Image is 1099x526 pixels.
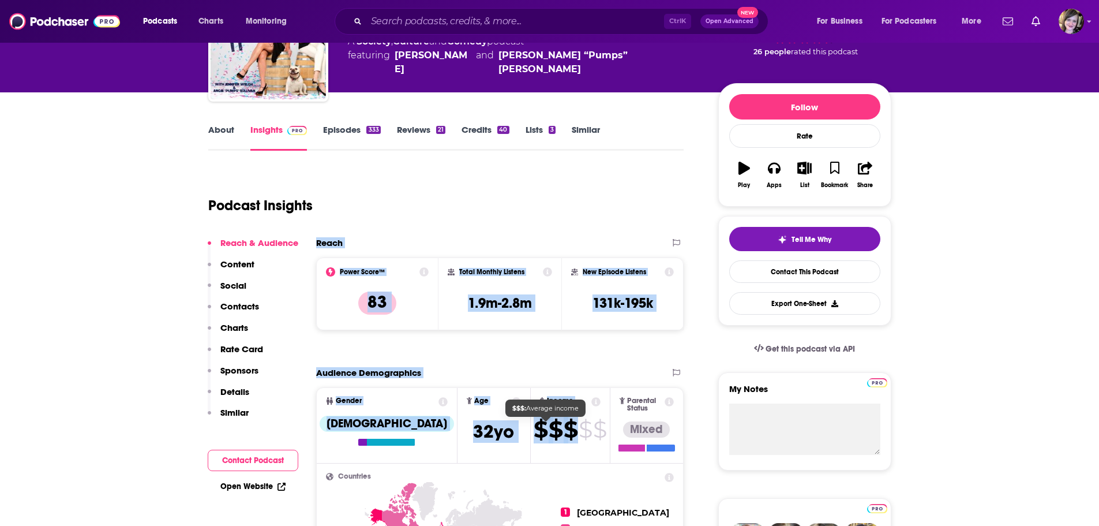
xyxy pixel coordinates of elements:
img: User Profile [1059,9,1084,34]
a: Pro website [867,502,887,513]
button: open menu [874,12,954,31]
p: Social [220,280,246,291]
span: For Business [817,13,862,29]
button: open menu [238,12,302,31]
span: Monitoring [246,13,287,29]
span: Parental Status [627,397,663,412]
div: Bookmark [821,182,848,189]
a: About [208,124,234,151]
button: Details [208,386,249,408]
a: Lists3 [526,124,556,151]
span: Tell Me Why [792,235,831,244]
button: Sponsors [208,365,258,386]
h2: Power Score™ [340,268,385,276]
div: Share [857,182,873,189]
a: Reviews21 [397,124,445,151]
a: Show notifications dropdown [998,12,1018,31]
div: 21 [436,126,445,134]
a: Pro website [867,376,887,387]
div: [DEMOGRAPHIC_DATA] [320,416,454,432]
img: Podchaser Pro [867,504,887,513]
img: Podchaser Pro [867,378,887,387]
a: Jennifer Welch [395,49,472,76]
button: Apps [759,154,789,196]
h2: Audience Demographics [316,367,421,378]
div: A podcast [348,35,700,76]
span: Age [474,397,489,405]
span: 1 [561,508,570,517]
span: $ [549,420,562,439]
span: and [476,49,494,76]
button: Contacts [208,301,259,322]
span: For Podcasters [882,13,937,29]
span: $ [534,420,547,439]
button: Export One-Sheet [729,292,880,315]
div: List [800,182,809,189]
span: Get this podcast via API [766,344,855,354]
img: Podchaser - Follow, Share and Rate Podcasts [9,10,120,32]
span: Average income [512,404,579,412]
span: featuring [348,49,700,76]
b: $$$: [512,404,526,412]
button: Charts [208,322,248,344]
img: tell me why sparkle [778,235,787,244]
div: 333 [366,126,380,134]
p: Similar [220,407,249,418]
button: Share [850,154,880,196]
span: Open Advanced [706,18,753,24]
a: Get this podcast via API [745,335,865,363]
span: $ [564,420,577,439]
button: open menu [954,12,996,31]
div: Rate [729,124,880,148]
div: Play [738,182,750,189]
span: Podcasts [143,13,177,29]
span: More [962,13,981,29]
div: Search podcasts, credits, & more... [346,8,779,35]
p: Rate Card [220,344,263,355]
label: My Notes [729,383,880,404]
div: 40 [497,126,509,134]
span: Countries [338,473,371,480]
span: 26 people [753,47,791,56]
a: Similar [572,124,600,151]
button: Reach & Audience [208,237,298,259]
span: Ctrl K [664,14,691,29]
div: 3 [549,126,556,134]
span: Income [547,397,573,405]
a: Angie “Pumps” Sullivan [498,49,699,76]
button: Show profile menu [1059,9,1084,34]
p: Reach & Audience [220,237,298,248]
h1: Podcast Insights [208,197,313,214]
button: Rate Card [208,344,263,365]
button: Play [729,154,759,196]
button: Follow [729,94,880,120]
button: List [789,154,819,196]
span: $ [593,420,606,439]
button: Social [208,280,246,301]
span: New [737,7,758,18]
button: Contact Podcast [208,450,298,471]
button: tell me why sparkleTell Me Why [729,227,880,251]
p: Content [220,259,254,270]
input: Search podcasts, credits, & more... [366,12,664,31]
button: Open AdvancedNew [700,14,759,28]
button: Similar [208,407,249,428]
h3: 131k-195k [592,294,653,312]
p: 83 [358,292,396,315]
img: Podchaser Pro [287,126,307,135]
button: open menu [809,12,877,31]
a: Show notifications dropdown [1027,12,1045,31]
a: Episodes333 [323,124,380,151]
p: Contacts [220,301,259,312]
a: Contact This Podcast [729,260,880,283]
div: Apps [767,182,782,189]
h2: New Episode Listens [583,268,646,276]
button: Bookmark [820,154,850,196]
span: rated this podcast [791,47,858,56]
span: Gender [336,397,362,405]
p: Sponsors [220,365,258,376]
span: Charts [198,13,223,29]
span: $ [579,420,592,439]
h2: Total Monthly Listens [459,268,524,276]
p: Details [220,386,249,397]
